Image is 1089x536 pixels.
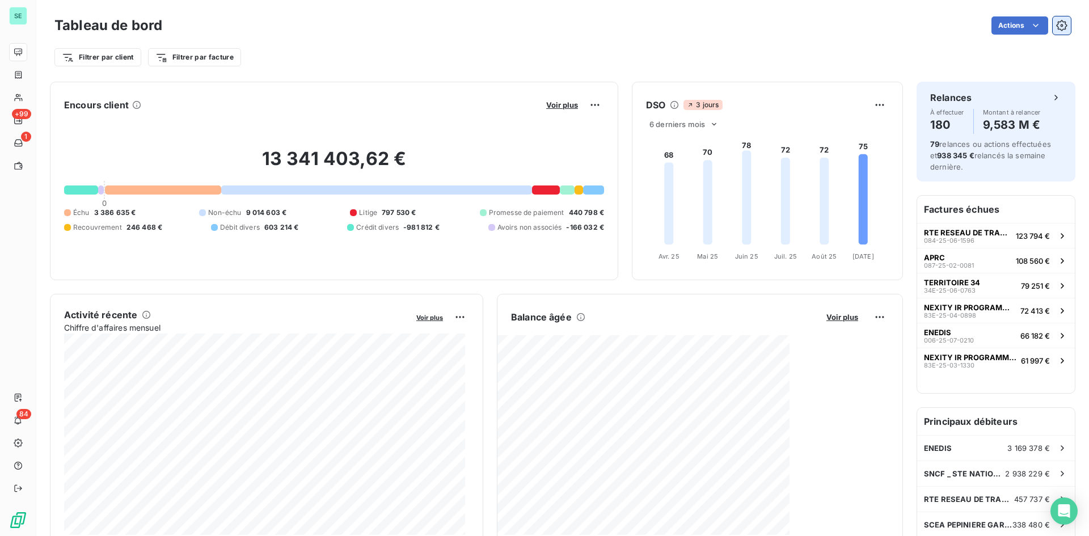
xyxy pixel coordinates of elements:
[930,91,972,104] h6: Relances
[489,208,564,218] span: Promesse de paiement
[9,7,27,25] div: SE
[126,222,162,233] span: 246 468 €
[930,116,964,134] h4: 180
[917,348,1075,373] button: NEXITY IR PROGRAMMES REGION SUD83E-25-03-133061 997 €
[917,323,1075,348] button: ENEDIS006-25-07-021066 182 €
[1016,256,1050,265] span: 108 560 €
[924,303,1016,312] span: NEXITY IR PROGRAMMES REGION SUD
[917,196,1075,223] h6: Factures échues
[924,520,1012,529] span: SCEA PEPINIERE GARDOISE
[16,409,31,419] span: 84
[1016,231,1050,240] span: 123 794 €
[12,109,31,119] span: +99
[264,222,298,233] span: 603 214 €
[416,314,443,322] span: Voir plus
[774,252,797,260] tspan: Juil. 25
[511,310,572,324] h6: Balance âgée
[546,100,578,109] span: Voir plus
[1012,520,1050,529] span: 338 480 €
[73,222,122,233] span: Recouvrement
[94,208,136,218] span: 3 386 635 €
[649,120,705,129] span: 6 derniers mois
[812,252,837,260] tspan: Août 25
[646,98,665,112] h6: DSO
[924,328,951,337] span: ENEDIS
[924,444,952,453] span: ENEDIS
[1014,495,1050,504] span: 457 737 €
[991,16,1048,35] button: Actions
[930,140,939,149] span: 79
[1050,497,1078,525] div: Open Intercom Messenger
[697,252,718,260] tspan: Mai 25
[64,308,137,322] h6: Activité récente
[1021,356,1050,365] span: 61 997 €
[148,48,241,66] button: Filtrer par facture
[930,140,1051,171] span: relances ou actions effectuées et relancés la semaine dernière.
[917,408,1075,435] h6: Principaux débiteurs
[1020,331,1050,340] span: 66 182 €
[917,273,1075,298] button: TERRITOIRE 3434E-25-06-076379 251 €
[826,313,858,322] span: Voir plus
[924,228,1011,237] span: RTE RESEAU DE TRANSPORT ELECTRICITE
[569,208,604,218] span: 440 798 €
[54,48,141,66] button: Filtrer par client
[208,208,241,218] span: Non-échu
[1007,444,1050,453] span: 3 169 378 €
[983,109,1041,116] span: Montant à relancer
[64,322,408,334] span: Chiffre d'affaires mensuel
[73,208,90,218] span: Échu
[924,253,945,262] span: APRC
[497,222,562,233] span: Avoirs non associés
[917,223,1075,248] button: RTE RESEAU DE TRANSPORT ELECTRICITE084-25-06-1596123 794 €
[924,353,1016,362] span: NEXITY IR PROGRAMMES REGION SUD
[823,312,862,322] button: Voir plus
[1005,469,1050,478] span: 2 938 229 €
[64,98,129,112] h6: Encours client
[21,132,31,142] span: 1
[566,222,604,233] span: -166 032 €
[924,469,1005,478] span: SNCF _ STE NATIONALE
[220,222,260,233] span: Débit divers
[924,312,976,319] span: 83E-25-04-0898
[64,147,604,182] h2: 13 341 403,62 €
[659,252,679,260] tspan: Avr. 25
[683,100,722,110] span: 3 jours
[924,287,976,294] span: 34E-25-06-0763
[403,222,440,233] span: -981 812 €
[246,208,287,218] span: 9 014 603 €
[924,362,974,369] span: 83E-25-03-1330
[930,109,964,116] span: À effectuer
[1020,306,1050,315] span: 72 413 €
[102,199,107,208] span: 0
[924,278,980,287] span: TERRITOIRE 34
[359,208,377,218] span: Litige
[543,100,581,110] button: Voir plus
[413,312,446,322] button: Voir plus
[937,151,974,160] span: 938 345 €
[924,337,974,344] span: 006-25-07-0210
[54,15,162,36] h3: Tableau de bord
[983,116,1041,134] h4: 9,583 M €
[917,248,1075,273] button: APRC087-25-02-0081108 560 €
[924,262,974,269] span: 087-25-02-0081
[382,208,416,218] span: 797 530 €
[917,298,1075,323] button: NEXITY IR PROGRAMMES REGION SUD83E-25-04-089872 413 €
[735,252,758,260] tspan: Juin 25
[356,222,399,233] span: Crédit divers
[852,252,874,260] tspan: [DATE]
[924,495,1014,504] span: RTE RESEAU DE TRANSPORT ELECTRICITE
[924,237,974,244] span: 084-25-06-1596
[1021,281,1050,290] span: 79 251 €
[9,511,27,529] img: Logo LeanPay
